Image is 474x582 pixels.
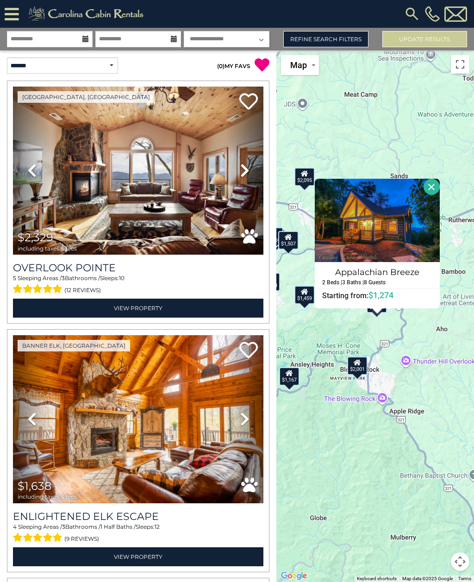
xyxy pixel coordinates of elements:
a: Add to favorites [239,92,258,112]
span: 3 [62,275,65,282]
span: $2,329 [18,231,53,244]
span: ( ) [217,63,225,69]
h5: 3 Baths | [342,280,364,286]
span: including taxes & fees [18,245,77,251]
span: 1 Half Baths / [100,523,136,530]
a: View Property [13,299,263,318]
a: Banner Elk, [GEOGRAPHIC_DATA] [18,340,130,351]
button: Toggle fullscreen view [451,55,469,74]
span: (9 reviews) [64,533,99,545]
h6: Starting from: [315,291,439,300]
div: $1,459 [294,286,315,304]
img: Appalachian Breeze [315,179,440,262]
span: 10 [119,275,125,282]
h4: Appalachian Breeze [315,265,439,280]
div: Sleeping Areas / Bathrooms / Sleeps: [13,274,263,296]
a: Refine Search Filters [283,31,368,47]
div: $1,507 [278,231,298,250]
span: 0 [219,63,223,69]
button: Keyboard shortcuts [357,576,397,582]
img: Khaki-logo.png [24,5,151,23]
span: including taxes & fees [18,494,77,500]
img: thumbnail_163477009.jpeg [13,87,263,255]
a: Open this area in Google Maps (opens a new window) [279,570,309,582]
span: 5 [13,275,16,282]
div: $1,167 [279,367,299,386]
a: Appalachian Breeze 2 Beds | 3 Baths | 8 Guests Starting from:$1,274 [315,262,440,300]
a: (0)MY FAVS [217,63,250,69]
div: $2,095 [294,168,315,186]
img: search-regular.svg [404,6,420,22]
a: Overlook Pointe [13,262,263,274]
a: Enlightened Elk Escape [13,510,263,523]
span: (12 reviews) [64,284,101,296]
span: 12 [155,523,160,530]
a: Add to favorites [239,341,258,361]
a: [PHONE_NUMBER] [423,6,442,22]
div: $1,314 [260,273,280,291]
a: View Property [13,547,263,566]
div: Sleeping Areas / Bathrooms / Sleeps: [13,523,263,545]
span: Map [290,60,307,70]
img: thumbnail_164433091.jpeg [13,335,263,503]
span: 4 [13,523,17,530]
button: Close [424,179,440,195]
a: Terms [458,576,471,581]
span: 3 [62,523,65,530]
button: Change map style [281,55,319,75]
a: [GEOGRAPHIC_DATA], [GEOGRAPHIC_DATA] [18,91,155,103]
button: Update Results [382,31,467,47]
span: $1,638 [18,479,51,493]
h5: 2 Beds | [322,280,342,286]
img: Google [279,570,309,582]
span: $1,274 [368,290,393,300]
span: Map data ©2025 Google [402,576,453,581]
button: Map camera controls [451,552,469,571]
div: $2,001 [347,357,367,375]
h5: 8 Guests [364,280,386,286]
